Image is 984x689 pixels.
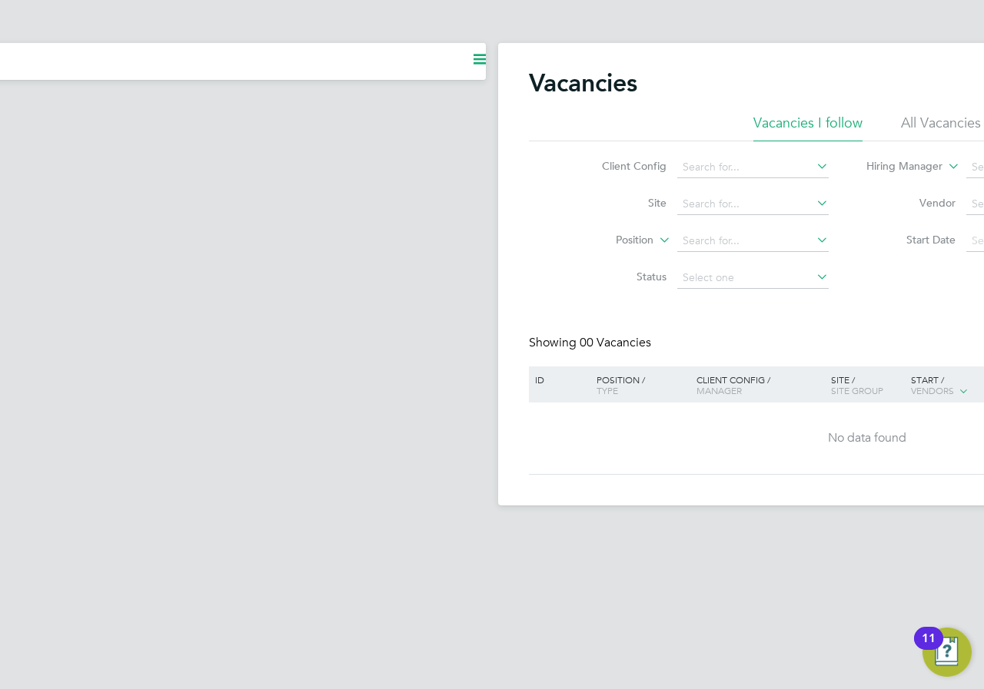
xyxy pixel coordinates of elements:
button: Open Resource Center, 11 new notifications [922,628,972,677]
label: Site [578,196,667,210]
span: 00 Vacancies [580,335,651,350]
label: Position [565,233,653,248]
label: Client Config [578,159,667,173]
input: Search for... [677,157,829,178]
input: Select one [677,267,829,289]
div: Client Config / [693,366,827,403]
span: Site Group [831,384,883,396]
label: Status [578,270,667,283]
input: Search for... [677,230,829,252]
li: Vacancies I follow [753,114,863,141]
label: Hiring Manager [854,159,942,174]
span: Manager [696,384,742,396]
div: Position / [585,366,693,403]
li: All Vacancies [901,114,981,141]
div: 11 [922,638,936,658]
div: Showing [529,335,654,351]
h2: Vacancies [529,68,637,98]
label: Vendor [867,196,956,210]
div: ID [531,366,585,393]
span: Type [597,384,618,396]
input: Search for... [677,194,829,215]
span: Vendors [911,384,954,396]
div: Site / [827,366,908,403]
label: Start Date [867,233,956,247]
